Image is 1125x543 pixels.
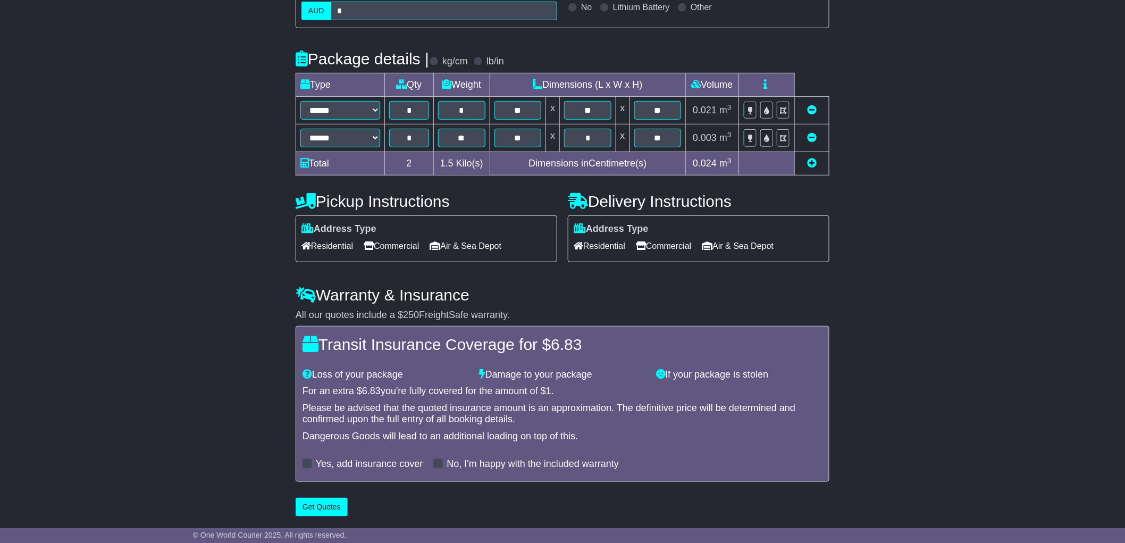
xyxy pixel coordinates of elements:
h4: Transit Insurance Coverage for $ [303,336,822,353]
span: 1.5 [440,158,454,169]
h4: Delivery Instructions [568,193,829,210]
span: Air & Sea Depot [702,238,774,254]
a: Remove this item [807,132,817,143]
td: Type [296,73,385,97]
span: 0.024 [693,158,717,169]
span: Air & Sea Depot [430,238,502,254]
td: x [546,97,560,124]
span: 0.021 [693,105,717,115]
span: m [719,132,732,143]
span: 6.83 [362,386,381,396]
h4: Package details | [296,50,429,68]
a: Add new item [807,158,817,169]
span: m [719,105,732,115]
td: Qty [385,73,434,97]
label: Yes, add insurance cover [316,458,423,470]
span: 6.83 [551,336,582,353]
a: Remove this item [807,105,817,115]
label: kg/cm [442,56,468,68]
span: Commercial [636,238,691,254]
span: 250 [403,310,419,320]
td: Dimensions (L x W x H) [490,73,685,97]
label: No, I'm happy with the included warranty [447,458,619,470]
span: Residential [574,238,625,254]
td: x [616,124,629,152]
td: Total [296,152,385,176]
label: No [581,2,592,12]
h4: Pickup Instructions [296,193,557,210]
sup: 3 [727,131,732,139]
label: AUD [301,2,331,20]
span: © One World Courier 2025. All rights reserved. [193,531,347,539]
sup: 3 [727,103,732,111]
td: x [616,97,629,124]
div: If your package is stolen [651,369,828,381]
td: x [546,124,560,152]
span: 0.003 [693,132,717,143]
div: Damage to your package [474,369,651,381]
td: Weight [433,73,490,97]
td: 2 [385,152,434,176]
div: Dangerous Goods will lead to an additional loading on top of this. [303,431,822,442]
label: Other [691,2,712,12]
h4: Warranty & Insurance [296,286,829,304]
div: Loss of your package [297,369,474,381]
span: 1 [546,386,551,396]
label: lb/in [486,56,504,68]
button: Get Quotes [296,498,348,516]
sup: 3 [727,157,732,165]
label: Address Type [301,223,376,235]
div: For an extra $ you're fully covered for the amount of $ . [303,386,822,397]
span: Residential [301,238,353,254]
label: Address Type [574,223,649,235]
span: Commercial [364,238,419,254]
td: Kilo(s) [433,152,490,176]
div: Please be advised that the quoted insurance amount is an approximation. The definitive price will... [303,403,822,425]
div: All our quotes include a $ FreightSafe warranty. [296,310,829,321]
td: Dimensions in Centimetre(s) [490,152,685,176]
label: Lithium Battery [613,2,670,12]
span: m [719,158,732,169]
td: Volume [685,73,738,97]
